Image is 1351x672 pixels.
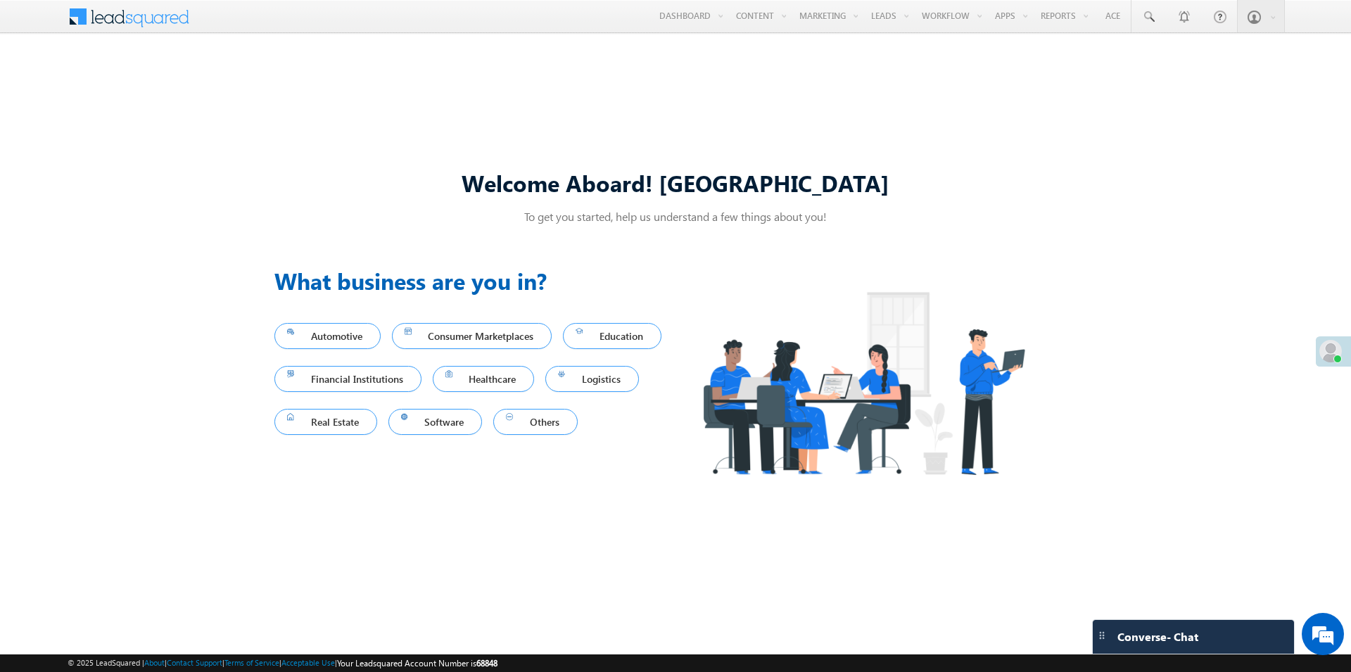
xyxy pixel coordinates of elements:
[506,412,565,431] span: Others
[401,412,470,431] span: Software
[1117,630,1198,643] span: Converse - Chat
[476,658,497,668] span: 68848
[287,412,364,431] span: Real Estate
[1096,630,1108,641] img: carter-drag
[445,369,522,388] span: Healthcare
[144,658,165,667] a: About
[405,327,540,345] span: Consumer Marketplaces
[675,264,1051,502] img: Industry.png
[224,658,279,667] a: Terms of Service
[281,658,335,667] a: Acceptable Use
[274,264,675,298] h3: What business are you in?
[558,369,626,388] span: Logistics
[287,327,368,345] span: Automotive
[68,657,497,670] span: © 2025 LeadSquared | | | | |
[576,327,649,345] span: Education
[337,658,497,668] span: Your Leadsquared Account Number is
[274,167,1077,198] div: Welcome Aboard! [GEOGRAPHIC_DATA]
[274,209,1077,224] p: To get you started, help us understand a few things about you!
[287,369,409,388] span: Financial Institutions
[167,658,222,667] a: Contact Support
